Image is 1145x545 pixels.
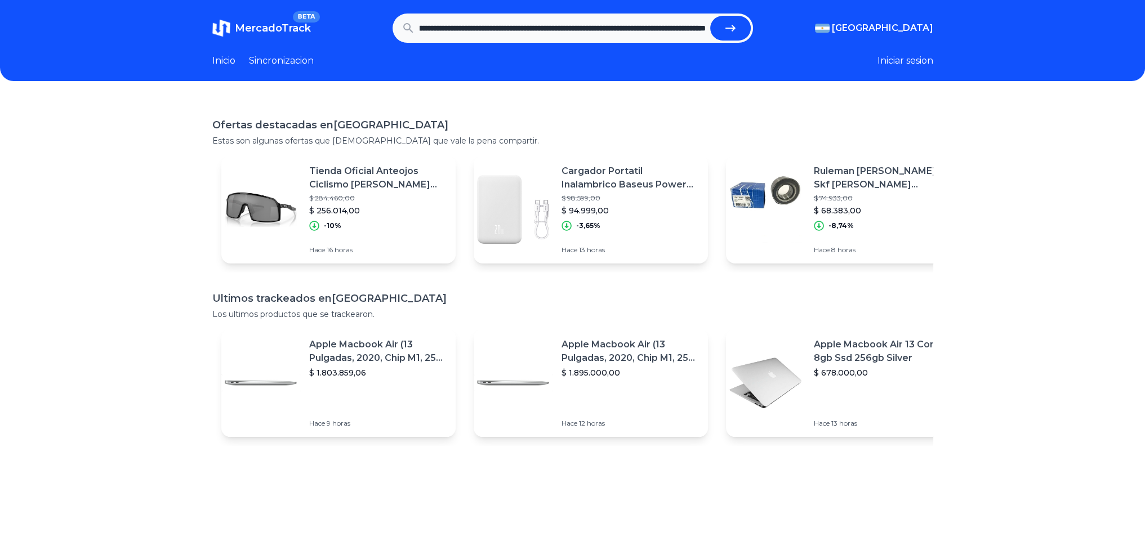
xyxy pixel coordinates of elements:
a: Featured imageApple Macbook Air (13 Pulgadas, 2020, Chip M1, 256 Gb De Ssd, 8 Gb De Ram) - Plata$... [474,329,708,437]
p: $ 1.803.859,06 [309,367,447,378]
a: Featured imageTienda Oficial Anteojos Ciclismo [PERSON_NAME] Oo9406 01+$ 284.460,00$ 256.014,00-1... [221,155,456,263]
span: [GEOGRAPHIC_DATA] [832,21,933,35]
button: [GEOGRAPHIC_DATA] [815,21,933,35]
img: Featured image [726,170,805,249]
p: $ 1.895.000,00 [562,367,699,378]
a: MercadoTrackBETA [212,19,311,37]
a: Featured imageRuleman [PERSON_NAME] Skf [PERSON_NAME] Ecosport Con Abs$ 74.933,00$ 68.383,00-8,74... [726,155,960,263]
p: Apple Macbook Air (13 Pulgadas, 2020, Chip M1, 256 Gb De Ssd, 8 Gb De Ram) - Plata [562,338,699,365]
p: Hace 13 horas [814,419,951,428]
img: Featured image [474,170,553,249]
a: Sincronizacion [249,54,314,68]
span: MercadoTrack [235,22,311,34]
p: Hace 13 horas [562,245,699,254]
p: Apple Macbook Air (13 Pulgadas, 2020, Chip M1, 256 Gb De Ssd, 8 Gb De Ram) - Plata [309,338,447,365]
img: Featured image [221,170,300,249]
p: $ 678.000,00 [814,367,951,378]
p: Hace 8 horas [814,245,951,254]
p: $ 74.933,00 [814,194,951,203]
p: $ 284.460,00 [309,194,447,203]
p: Hace 9 horas [309,419,447,428]
p: $ 98.599,00 [562,194,699,203]
p: Hace 12 horas [562,419,699,428]
p: Apple Macbook Air 13 Core I5 8gb Ssd 256gb Silver [814,338,951,365]
p: Hace 16 horas [309,245,447,254]
a: Inicio [212,54,235,68]
a: Featured imageApple Macbook Air (13 Pulgadas, 2020, Chip M1, 256 Gb De Ssd, 8 Gb De Ram) - Plata$... [221,329,456,437]
p: -3,65% [576,221,600,230]
h1: Ofertas destacadas en [GEOGRAPHIC_DATA] [212,117,933,133]
p: Ruleman [PERSON_NAME] Skf [PERSON_NAME] Ecosport Con Abs [814,164,951,191]
p: Los ultimos productos que se trackearon. [212,309,933,320]
p: -10% [324,221,341,230]
span: BETA [293,11,319,23]
img: Featured image [726,343,805,422]
p: Tienda Oficial Anteojos Ciclismo [PERSON_NAME] Oo9406 01+ [309,164,447,191]
img: MercadoTrack [212,19,230,37]
p: Cargador Portatil Inalambrico Baseus Power Bank Carga Rapida [562,164,699,191]
p: $ 94.999,00 [562,205,699,216]
p: $ 68.383,00 [814,205,951,216]
img: Featured image [474,343,553,422]
img: Argentina [815,24,830,33]
a: Featured imageApple Macbook Air 13 Core I5 8gb Ssd 256gb Silver$ 678.000,00Hace 13 horas [726,329,960,437]
p: $ 256.014,00 [309,205,447,216]
p: -8,74% [828,221,854,230]
h1: Ultimos trackeados en [GEOGRAPHIC_DATA] [212,291,933,306]
img: Featured image [221,343,300,422]
button: Iniciar sesion [877,54,933,68]
a: Featured imageCargador Portatil Inalambrico Baseus Power Bank Carga Rapida$ 98.599,00$ 94.999,00-... [474,155,708,263]
p: Estas son algunas ofertas que [DEMOGRAPHIC_DATA] que vale la pena compartir. [212,135,933,146]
